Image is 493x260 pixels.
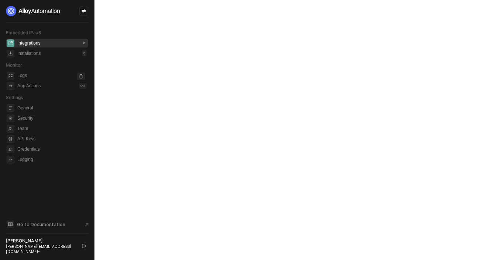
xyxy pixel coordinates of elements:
div: 0 % [79,83,87,89]
span: Go to Documentation [17,221,65,228]
span: security [7,115,14,122]
div: 0 [82,40,87,46]
span: Team [17,124,87,133]
span: icon-logs [7,72,14,80]
div: 0 [82,50,87,56]
span: credentials [7,145,14,153]
div: App Actions [17,83,41,89]
span: Settings [6,95,23,100]
span: general [7,104,14,112]
span: documentation [7,221,14,228]
span: Logging [17,155,87,164]
div: Logs [17,73,27,79]
div: [PERSON_NAME] [6,238,75,244]
span: API Keys [17,134,87,143]
span: Monitor [6,62,22,68]
span: Credentials [17,145,87,154]
span: integrations [7,39,14,47]
span: icon-loader [77,73,85,80]
span: icon-app-actions [7,82,14,90]
div: Installations [17,50,41,57]
span: icon-swap [82,9,86,13]
span: logging [7,156,14,164]
span: document-arrow [83,221,90,228]
span: installations [7,50,14,57]
span: logout [82,244,86,248]
img: logo [6,6,61,16]
span: General [17,103,87,112]
span: Embedded iPaaS [6,30,41,35]
div: Integrations [17,40,41,46]
a: logo [6,6,88,16]
div: [PERSON_NAME][EMAIL_ADDRESS][DOMAIN_NAME] • [6,244,75,254]
a: Knowledge Base [6,220,89,229]
span: Security [17,114,87,123]
span: api-key [7,135,14,143]
span: team [7,125,14,133]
